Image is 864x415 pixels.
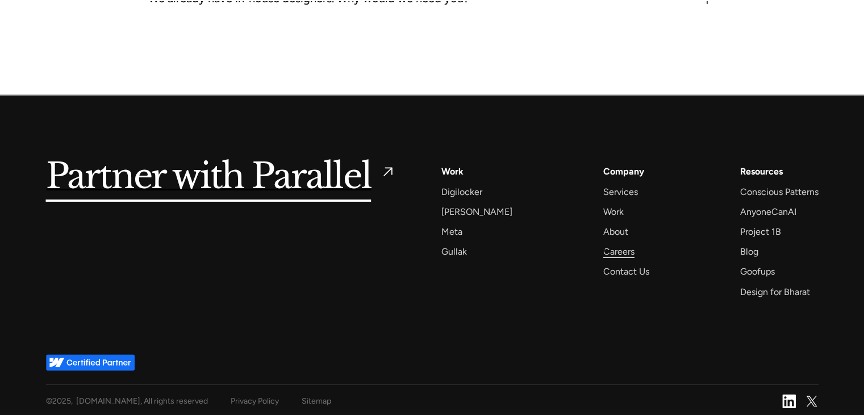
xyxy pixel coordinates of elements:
[441,164,464,179] a: Work
[740,284,809,300] a: Design for Bharat
[603,264,649,279] a: Contact Us
[603,224,628,239] a: About
[231,394,279,408] a: Privacy Policy
[46,394,208,408] div: © , [DOMAIN_NAME], All rights reserved
[603,164,644,179] a: Company
[740,264,774,279] a: Goofups
[441,184,482,200] a: Digilocker
[441,244,467,259] a: Gullak
[603,244,635,259] a: Careers
[441,204,512,219] a: [PERSON_NAME]
[46,164,396,190] a: Partner with Parallel
[46,164,372,190] h5: Partner with Parallel
[603,204,624,219] a: Work
[740,204,796,219] a: AnyoneCanAI
[441,224,462,239] a: Meta
[52,396,71,406] span: 2025
[740,184,818,200] a: Conscious Patterns
[740,244,758,259] a: Blog
[740,224,780,239] a: Project 1B
[740,164,782,179] div: Resources
[302,394,331,408] a: Sitemap
[603,184,638,200] a: Services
